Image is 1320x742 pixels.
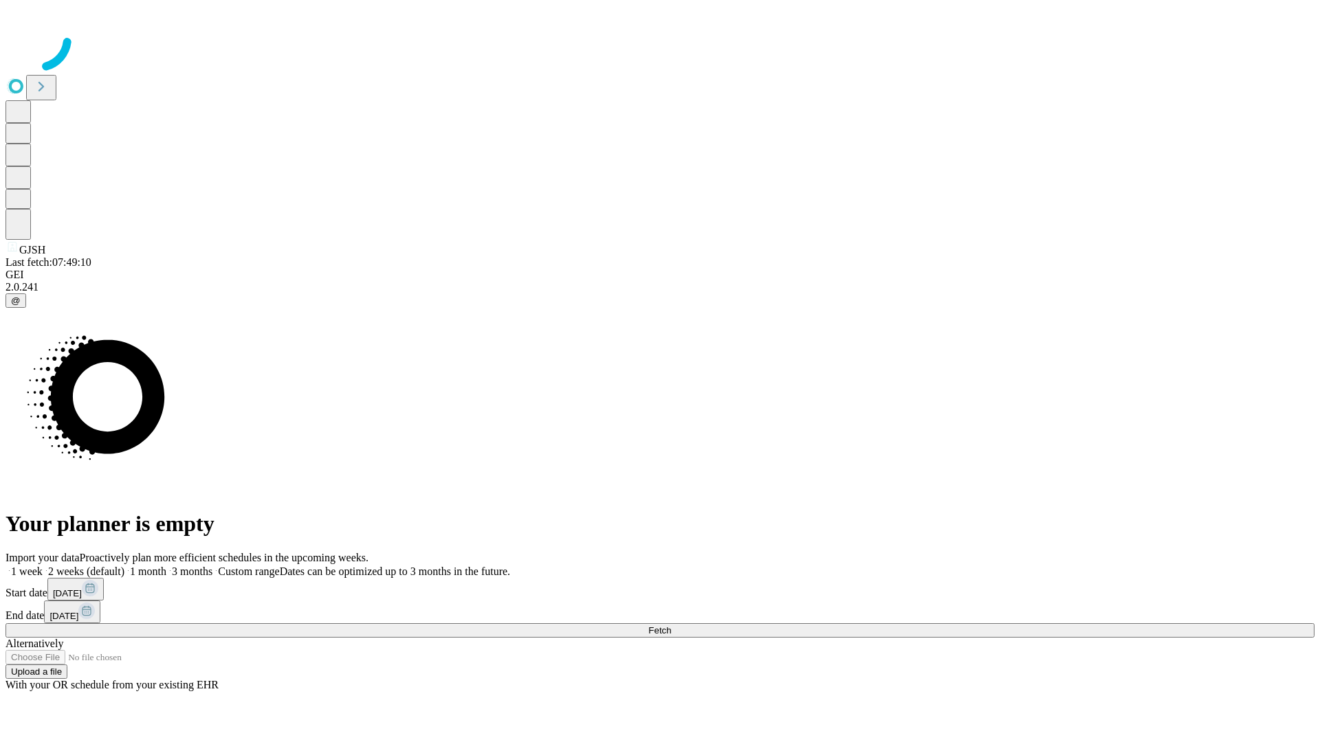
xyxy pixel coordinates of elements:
[280,565,510,577] span: Dates can be optimized up to 3 months in the future.
[5,664,67,679] button: Upload a file
[47,578,104,600] button: [DATE]
[130,565,166,577] span: 1 month
[172,565,212,577] span: 3 months
[49,611,78,621] span: [DATE]
[648,625,671,636] span: Fetch
[5,638,63,649] span: Alternatively
[5,552,80,563] span: Import your data
[44,600,100,623] button: [DATE]
[5,578,1314,600] div: Start date
[5,293,26,308] button: @
[5,511,1314,537] h1: Your planner is empty
[53,588,82,598] span: [DATE]
[80,552,368,563] span: Proactively plan more efficient schedules in the upcoming weeks.
[218,565,279,577] span: Custom range
[5,600,1314,623] div: End date
[5,281,1314,293] div: 2.0.241
[11,565,43,577] span: 1 week
[11,295,21,306] span: @
[5,269,1314,281] div: GEI
[5,623,1314,638] button: Fetch
[48,565,124,577] span: 2 weeks (default)
[5,679,219,690] span: With your OR schedule from your existing EHR
[19,244,45,256] span: GJSH
[5,256,91,268] span: Last fetch: 07:49:10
